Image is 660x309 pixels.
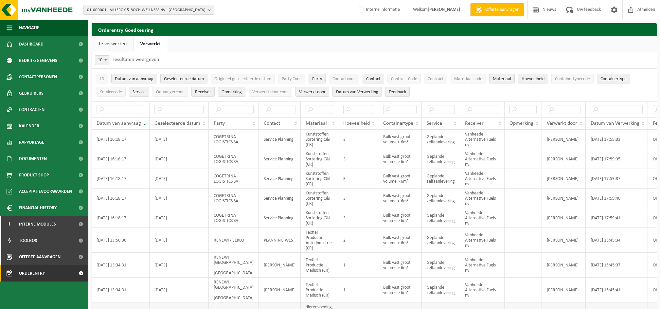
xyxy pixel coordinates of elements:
[83,5,214,15] button: 01-000001 - VILLEROY & BOCH WELLNESS NV - [GEOGRAPHIC_DATA]
[214,77,271,82] span: Origineel geselecteerde datum
[338,149,378,169] td: 3
[7,216,12,232] span: I
[19,118,39,134] span: Kalender
[338,228,378,253] td: 2
[597,74,630,83] button: ContainertypeContainertype: Activate to sort
[586,130,648,149] td: [DATE] 17:59:33
[422,149,460,169] td: Geplande zelfaanlevering
[19,36,44,52] span: Dashboard
[264,121,280,126] span: Contact
[586,278,648,302] td: [DATE] 15:45:41
[211,74,275,83] button: Origineel geselecteerde datumOrigineel geselecteerde datum: Activate to sort
[542,208,586,228] td: [PERSON_NAME]
[378,169,422,189] td: Bulk vast groot volume > 6m³
[428,77,444,82] span: Contract
[259,278,301,302] td: [PERSON_NAME]
[489,74,515,83] button: MateriaalMateriaal: Activate to sort
[150,208,209,228] td: [DATE]
[209,253,259,278] td: RENEWI [GEOGRAPHIC_DATA] - [GEOGRAPHIC_DATA]
[542,169,586,189] td: [PERSON_NAME]
[542,130,586,149] td: [PERSON_NAME]
[391,77,417,82] span: Contract Code
[301,208,338,228] td: Kunststoffen Sortering C&I (CR)
[92,36,133,51] a: Te verwerken
[150,169,209,189] td: [DATE]
[301,228,338,253] td: Textiel Productie Auto-industrie (CR)
[422,169,460,189] td: Geplande zelfaanlevering
[87,5,205,15] span: 01-000001 - VILLEROY & BOCH WELLNESS NV - [GEOGRAPHIC_DATA]
[19,52,57,69] span: Bedrijfsgegevens
[460,228,505,253] td: Vanheede Alternative Fuels nv
[509,121,533,126] span: Opmerking
[389,90,406,95] span: Feedback
[19,232,37,249] span: Toolbox
[259,169,301,189] td: Service Planning
[19,69,57,85] span: Contactpersonen
[542,253,586,278] td: [PERSON_NAME]
[92,169,150,189] td: [DATE] 16:18:17
[555,77,590,82] span: Containertypecode
[95,55,109,65] span: 10
[378,228,422,253] td: Bulk vast groot volume > 6m³
[301,169,338,189] td: Kunststoffen Sortering C&I (CR)
[299,90,326,95] span: Verwerkt door
[332,87,382,97] button: Datum van VerwerkingDatum van Verwerking: Activate to sort
[301,253,338,278] td: Textiel Productie Medisch (CR)
[460,130,505,149] td: Vanheede Alternative Fuels nv
[387,74,421,83] button: Contract CodeContract Code: Activate to sort
[92,23,657,36] h2: Orderentry Goedkeuring
[156,90,185,95] span: Ontvangercode
[460,253,505,278] td: Vanheede Alternative Fuels nv
[422,130,460,149] td: Geplande zelfaanlevering
[19,167,49,183] span: Product Shop
[150,189,209,208] td: [DATE]
[209,149,259,169] td: COGETRINA LOGISTICS SA
[383,121,413,126] span: Containertype
[100,77,104,82] span: ID
[378,278,422,302] td: Bulk vast groot volume > 6m³
[460,149,505,169] td: Vanheede Alternative Fuels nv
[100,90,122,95] span: Servicecode
[338,130,378,149] td: 3
[92,208,150,228] td: [DATE] 16:18:17
[470,3,524,16] a: Offerte aanvragen
[113,57,159,62] label: resultaten weergeven
[301,149,338,169] td: Kunststoffen Sortering C&I (CR)
[19,200,57,216] span: Financial History
[259,130,301,149] td: Service Planning
[134,36,167,51] a: Verwerkt
[586,169,648,189] td: [DATE] 17:59:37
[301,130,338,149] td: Kunststoffen Sortering C&I (CR)
[460,169,505,189] td: Vanheede Alternative Fuels nv
[97,87,126,97] button: ServicecodeServicecode: Activate to sort
[547,121,577,126] span: Verwerkt door
[551,74,594,83] button: ContainertypecodeContainertypecode: Activate to sort
[92,189,150,208] td: [DATE] 16:18:17
[19,20,39,36] span: Navigatie
[191,87,215,97] button: ReceiverReceiver: Activate to sort
[542,149,586,169] td: [PERSON_NAME]
[209,278,259,302] td: RENEWI [GEOGRAPHIC_DATA] - [GEOGRAPHIC_DATA]
[586,208,648,228] td: [DATE] 17:59:41
[164,77,204,82] span: Geselecteerde datum
[343,121,370,126] span: Hoeveelheid
[160,74,207,83] button: Geselecteerde datumGeselecteerde datum: Activate to sort
[338,169,378,189] td: 3
[209,189,259,208] td: COGETRINA LOGISTICS SA
[278,74,305,83] button: Party CodeParty Code: Activate to sort
[209,130,259,149] td: COGETRINA LOGISTICS SA
[259,149,301,169] td: Service Planning
[378,149,422,169] td: Bulk vast groot volume > 6m³
[209,208,259,228] td: COGETRINA LOGISTICS SA
[542,189,586,208] td: [PERSON_NAME]
[259,228,301,253] td: PLANNING WEST
[336,90,378,95] span: Datum van Verwerking
[424,74,447,83] button: ContractContract: Activate to sort
[150,253,209,278] td: [DATE]
[19,265,74,282] span: Orderentry Goedkeuring
[427,121,442,126] span: Service
[357,5,400,15] label: Interne informatie
[92,253,150,278] td: [DATE] 13:34:31
[129,87,149,97] button: ServiceService: Activate to sort
[19,134,44,151] span: Rapportage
